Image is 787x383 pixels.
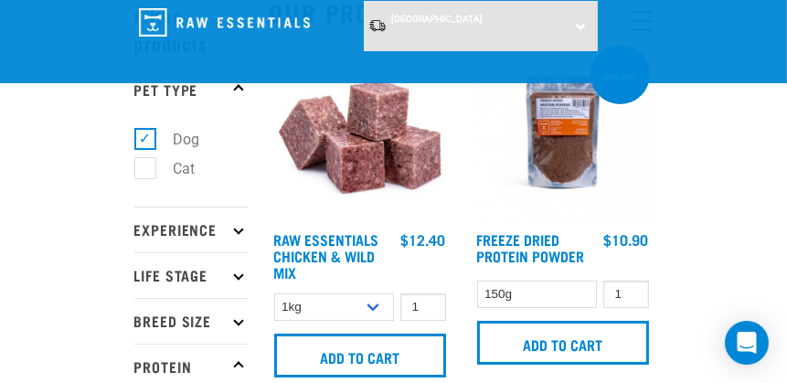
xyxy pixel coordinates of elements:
img: van-moving.png [368,18,387,33]
img: Pile Of Cubed Chicken Wild Meat Mix [270,41,451,222]
input: 1 [603,281,649,309]
img: FD Protein Powder [473,41,654,222]
input: 1 [400,293,446,322]
p: Pet Type [134,66,248,112]
span: [GEOGRAPHIC_DATA] [391,14,483,24]
p: Breed Size [134,298,248,344]
div: $12.40 [401,231,446,248]
div: Open Intercom Messenger [725,321,769,365]
img: Raw Essentials Logo [139,8,310,37]
input: Add to cart [477,321,649,365]
label: Cat [144,157,203,180]
p: Life Stage [134,252,248,298]
label: Dog [144,128,207,151]
div: $10.90 [604,231,649,248]
a: Freeze Dried Protein Powder [477,235,585,260]
input: Add to cart [274,334,446,378]
a: Raw Essentials Chicken & Wild Mix [274,235,379,276]
p: Experience [134,207,248,252]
